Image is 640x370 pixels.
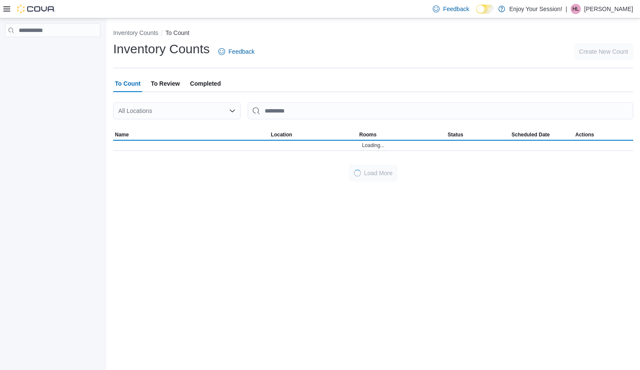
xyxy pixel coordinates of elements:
[566,4,567,14] p: |
[448,131,463,138] span: Status
[115,131,129,138] span: Name
[584,4,633,14] p: [PERSON_NAME]
[115,75,140,92] span: To Count
[446,130,510,140] button: Status
[574,43,633,60] button: Create New Count
[476,5,494,14] input: Dark Mode
[215,43,258,60] a: Feedback
[349,165,398,182] button: LoadingLoad More
[362,142,385,149] span: Loading...
[248,102,633,119] input: This is a search bar. After typing your query, hit enter to filter the results lower in the page.
[190,75,221,92] span: Completed
[572,4,579,14] span: HL
[17,5,55,13] img: Cova
[357,130,446,140] button: Rooms
[571,4,581,14] div: Heather Legere
[364,169,393,177] span: Load More
[443,5,469,13] span: Feedback
[359,131,377,138] span: Rooms
[5,39,100,59] nav: Complex example
[113,40,210,58] h1: Inventory Counts
[575,131,594,138] span: Actions
[113,130,269,140] button: Name
[511,131,550,138] span: Scheduled Date
[510,130,574,140] button: Scheduled Date
[151,75,180,92] span: To Review
[269,130,358,140] button: Location
[579,47,628,56] span: Create New Count
[354,170,361,176] span: Loading
[509,4,563,14] p: Enjoy Your Session!
[113,29,633,39] nav: An example of EuiBreadcrumbs
[429,0,472,17] a: Feedback
[229,107,236,114] button: Open list of options
[229,47,254,56] span: Feedback
[113,29,158,36] button: Inventory Counts
[271,131,292,138] span: Location
[166,29,189,36] button: To Count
